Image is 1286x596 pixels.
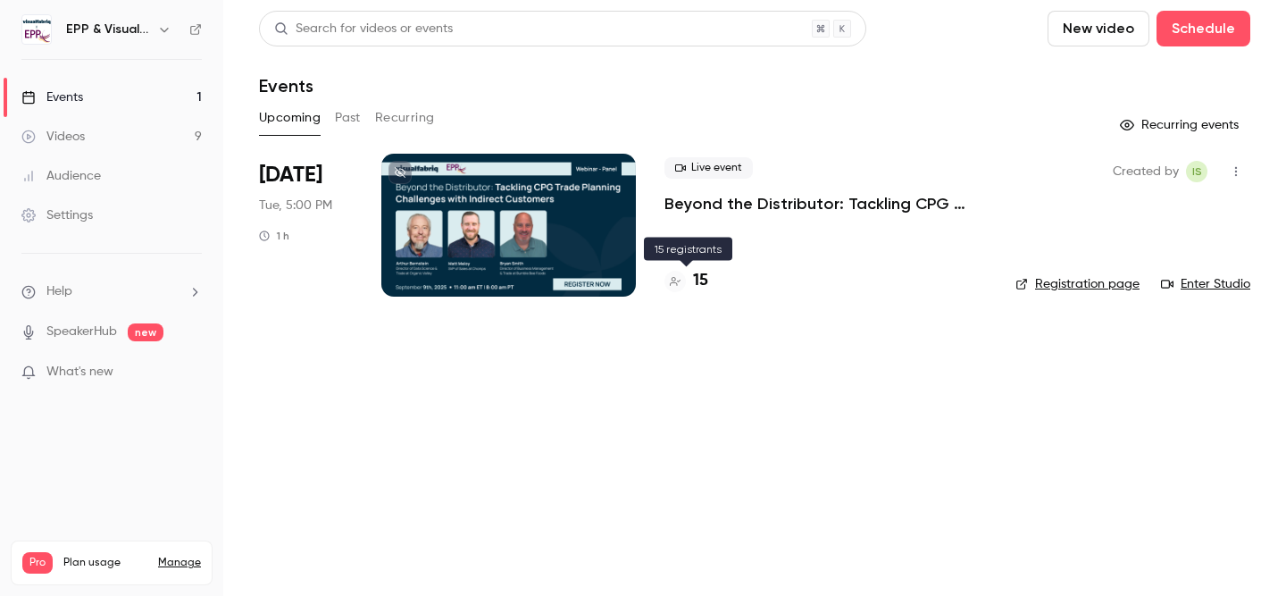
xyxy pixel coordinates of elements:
[1157,11,1250,46] button: Schedule
[1161,275,1250,293] a: Enter Studio
[46,363,113,382] span: What's new
[259,229,289,243] div: 1 h
[1113,161,1179,182] span: Created by
[46,323,117,341] a: SpeakerHub
[21,167,101,185] div: Audience
[22,552,53,574] span: Pro
[1112,111,1250,139] button: Recurring events
[693,269,708,293] h4: 15
[664,193,987,214] a: Beyond the Distributor: Tackling CPG Trade Planning Challenges with Indirect Customers
[375,104,435,132] button: Recurring
[664,157,753,179] span: Live event
[21,88,83,106] div: Events
[1192,161,1202,182] span: IS
[63,556,147,570] span: Plan usage
[21,282,202,301] li: help-dropdown-opener
[128,323,163,341] span: new
[259,197,332,214] span: Tue, 5:00 PM
[158,556,201,570] a: Manage
[21,128,85,146] div: Videos
[664,269,708,293] a: 15
[335,104,361,132] button: Past
[22,15,51,44] img: EPP & Visualfabriq
[259,75,313,97] h1: Events
[1015,275,1140,293] a: Registration page
[21,206,93,224] div: Settings
[1048,11,1149,46] button: New video
[259,154,353,297] div: Sep 9 Tue, 11:00 AM (America/New York)
[180,365,202,381] iframe: Noticeable Trigger
[1186,161,1207,182] span: Itamar Seligsohn
[274,20,453,38] div: Search for videos or events
[66,21,150,38] h6: EPP & Visualfabriq
[259,104,321,132] button: Upcoming
[259,161,322,189] span: [DATE]
[46,282,72,301] span: Help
